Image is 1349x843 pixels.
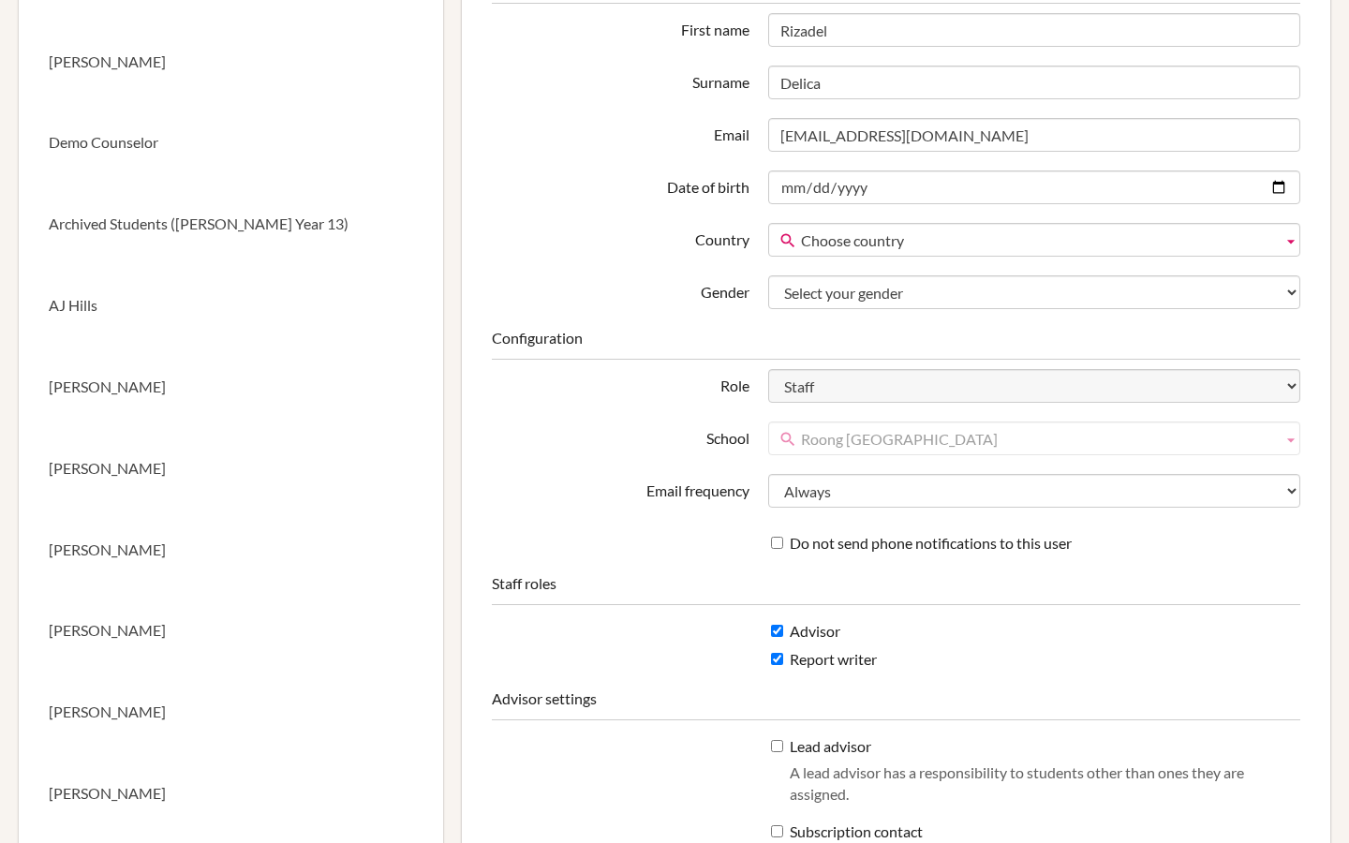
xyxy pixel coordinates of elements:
[19,590,443,672] a: [PERSON_NAME]
[482,275,758,303] label: Gender
[790,762,1291,806] p: A lead advisor has a responsibility to students other than ones they are assigned.
[492,328,1300,360] legend: Configuration
[482,66,758,94] label: Surname
[482,13,758,41] label: First name
[771,537,783,549] input: Do not send phone notifications to this user
[482,170,758,199] label: Date of birth
[19,265,443,347] a: AJ Hills
[801,224,1275,258] span: Choose country
[771,625,783,637] input: Advisor
[801,422,1275,456] span: Roong [GEOGRAPHIC_DATA]
[482,223,758,251] label: Country
[771,825,783,837] input: Subscription contactA subscription contact is a primary contact at a school, and will receive sub...
[19,347,443,428] a: [PERSON_NAME]
[771,649,877,671] label: Report writer
[482,421,758,450] label: School
[19,753,443,835] a: [PERSON_NAME]
[492,688,1300,720] legend: Advisor settings
[482,118,758,146] label: Email
[482,474,758,502] label: Email frequency
[19,22,443,103] a: [PERSON_NAME]
[19,672,443,753] a: [PERSON_NAME]
[771,653,783,665] input: Report writer
[482,369,758,397] label: Role
[771,740,783,752] input: Lead advisorA lead advisor has a responsibility to students other than ones they are assigned.
[19,184,443,265] a: Archived Students ([PERSON_NAME] Year 13)
[19,510,443,591] a: [PERSON_NAME]
[19,102,443,184] a: Demo Counselor
[19,428,443,510] a: [PERSON_NAME]
[771,621,840,643] label: Advisor
[771,533,1072,555] label: Do not send phone notifications to this user
[771,736,1291,815] label: Lead advisor
[492,573,1300,605] legend: Staff roles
